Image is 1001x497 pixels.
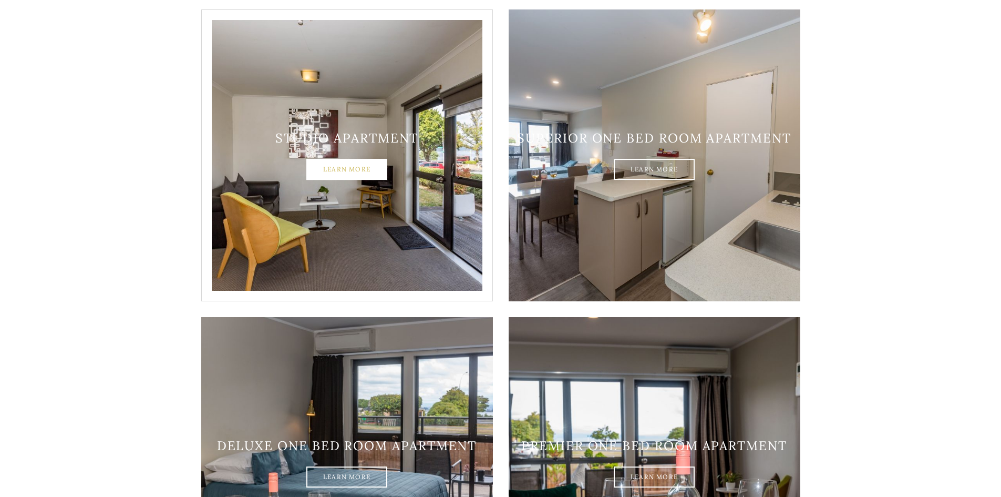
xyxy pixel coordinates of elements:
h3: Deluxe one bed room apartment [201,439,493,454]
a: Learn More [614,159,695,180]
a: Learn More [614,467,695,488]
h3: Premier one bed room apartment [509,439,800,454]
h3: Studio Apartment [201,131,493,146]
h3: Superior one bed room apartment [509,131,800,146]
a: Learn More [306,159,387,180]
a: Learn More [306,467,387,488]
